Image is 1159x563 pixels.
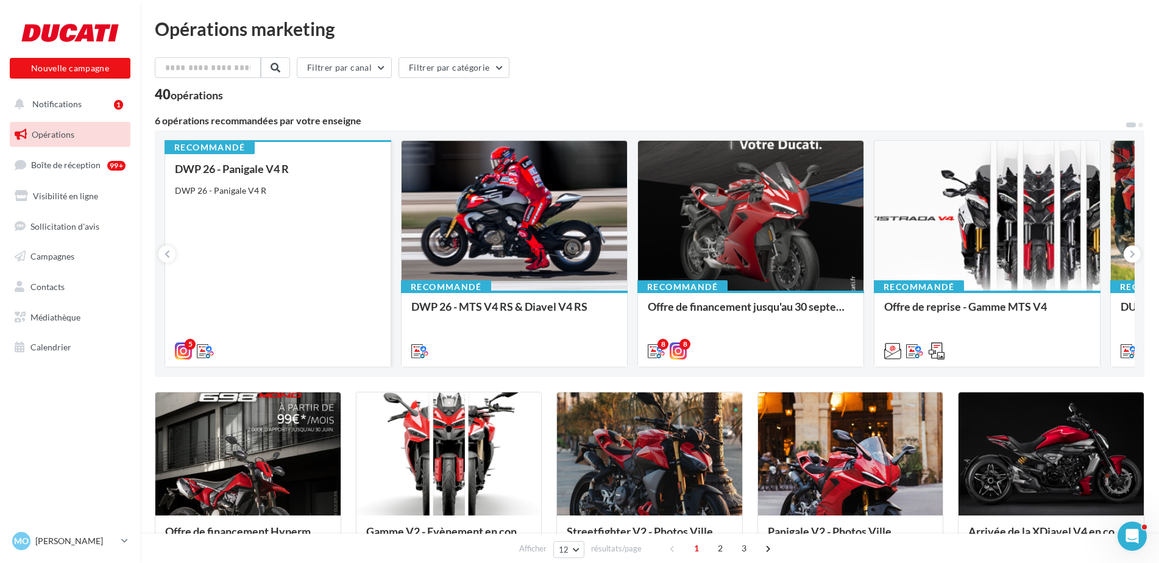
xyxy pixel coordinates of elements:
[107,161,126,171] div: 99+
[401,280,491,294] div: Recommandé
[30,342,71,352] span: Calendrier
[297,57,392,78] button: Filtrer par canal
[10,529,130,553] a: Mo [PERSON_NAME]
[7,274,133,300] a: Contacts
[10,58,130,79] button: Nouvelle campagne
[35,535,116,547] p: [PERSON_NAME]
[30,221,99,231] span: Sollicitation d'avis
[33,191,98,201] span: Visibilité en ligne
[411,300,617,325] div: DWP 26 - MTS V4 RS & Diavel V4 RS
[7,91,128,117] button: Notifications 1
[14,535,29,547] span: Mo
[7,152,133,178] a: Boîte de réception99+
[366,525,532,550] div: Gamme V2 - Evènement en concession
[648,300,854,325] div: Offre de financement jusqu'au 30 septembre
[711,539,730,558] span: 2
[874,280,964,294] div: Recommandé
[30,281,65,292] span: Contacts
[768,525,934,550] div: Panigale V2 - Photos Ville
[165,525,331,550] div: Offre de financement Hypermotard 698 Mono
[1118,522,1147,551] iframe: Intercom live chat
[734,539,754,558] span: 3
[155,88,223,101] div: 40
[7,214,133,239] a: Sollicitation d'avis
[7,122,133,147] a: Opérations
[31,160,101,170] span: Boîte de réception
[7,244,133,269] a: Campagnes
[7,183,133,209] a: Visibilité en ligne
[175,185,381,197] div: DWP 26 - Panigale V4 R
[155,19,1144,38] div: Opérations marketing
[591,543,642,554] span: résultats/page
[519,543,547,554] span: Afficher
[114,100,123,110] div: 1
[884,300,1090,325] div: Offre de reprise - Gamme MTS V4
[399,57,509,78] button: Filtrer par catégorie
[679,339,690,350] div: 8
[567,525,732,550] div: Streetfighter V2 - Photos Ville
[553,541,584,558] button: 12
[7,305,133,330] a: Médiathèque
[7,335,133,360] a: Calendrier
[32,99,82,109] span: Notifications
[175,163,381,175] div: DWP 26 - Panigale V4 R
[30,251,74,261] span: Campagnes
[30,312,80,322] span: Médiathèque
[559,545,569,554] span: 12
[637,280,728,294] div: Recommandé
[657,339,668,350] div: 8
[165,141,255,154] div: Recommandé
[185,339,196,350] div: 5
[32,129,74,140] span: Opérations
[155,116,1125,126] div: 6 opérations recommandées par votre enseigne
[968,525,1134,550] div: Arrivée de la XDiavel V4 en concession
[171,90,223,101] div: opérations
[687,539,706,558] span: 1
